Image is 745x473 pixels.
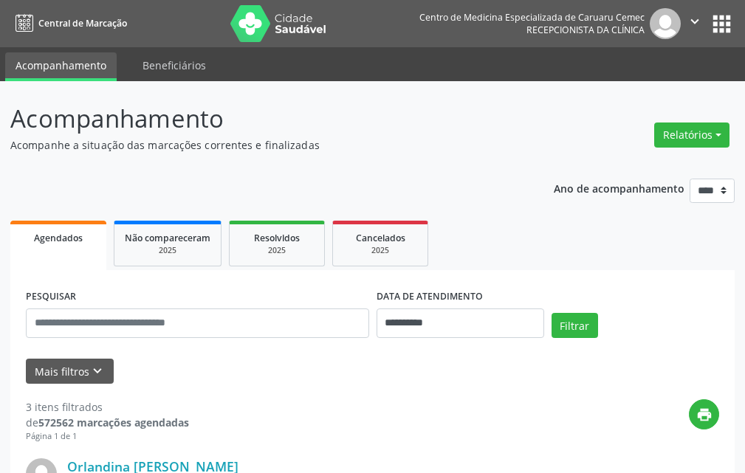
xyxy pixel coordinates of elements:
span: Recepcionista da clínica [526,24,645,36]
div: Página 1 de 1 [26,430,189,443]
a: Central de Marcação [10,11,127,35]
button: apps [709,11,735,37]
span: Não compareceram [125,232,210,244]
a: Beneficiários [132,52,216,78]
button: Mais filtroskeyboard_arrow_down [26,359,114,384]
div: 3 itens filtrados [26,399,189,415]
button: Relatórios [654,122,729,148]
img: img [650,8,681,39]
div: 2025 [125,245,210,256]
strong: 572562 marcações agendadas [38,415,189,429]
p: Acompanhamento [10,100,518,137]
button: Filtrar [552,313,598,338]
span: Cancelados [356,232,405,244]
button: print [689,399,719,429]
div: Centro de Medicina Especializada de Caruaru Cemec [419,11,645,24]
label: DATA DE ATENDIMENTO [377,286,483,308]
span: Resolvidos [254,232,300,244]
div: de [26,415,189,430]
div: 2025 [343,245,417,256]
p: Ano de acompanhamento [554,179,684,197]
span: Central de Marcação [38,17,127,30]
a: Acompanhamento [5,52,117,81]
label: PESQUISAR [26,286,76,308]
p: Acompanhe a situação das marcações correntes e finalizadas [10,137,518,153]
i:  [687,13,703,30]
button:  [681,8,709,39]
div: 2025 [240,245,314,256]
span: Agendados [34,232,83,244]
i: keyboard_arrow_down [89,363,106,379]
i: print [696,407,713,423]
